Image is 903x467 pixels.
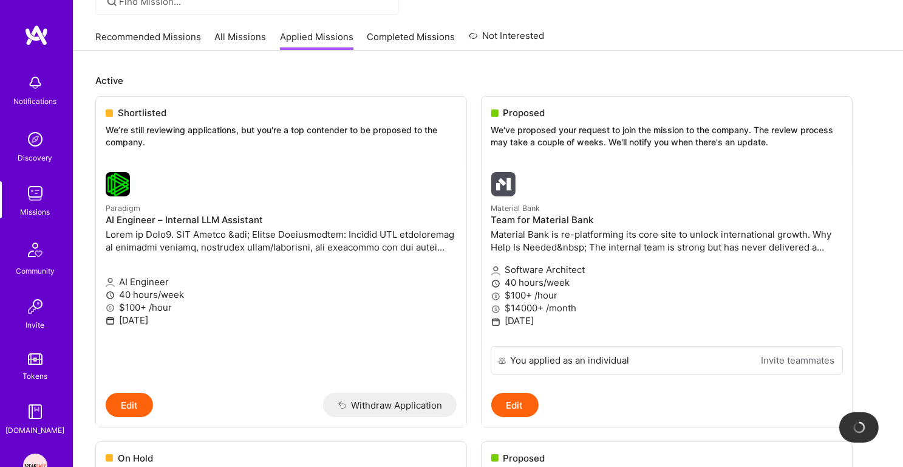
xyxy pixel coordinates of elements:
[511,354,630,367] div: You applied as an individual
[26,319,45,331] div: Invite
[106,303,115,313] i: icon MoneyGray
[491,172,516,196] img: Material Bank company logo
[491,276,842,289] p: 40 hours/week
[469,29,545,50] a: Not Interested
[280,30,353,50] a: Applied Missions
[106,314,457,327] p: [DATE]
[106,316,115,325] i: icon Calendar
[762,354,835,367] a: Invite teammates
[491,393,539,417] button: Edit
[106,215,457,226] h4: AI Engineer – Internal LLM Assistant
[14,95,57,108] div: Notifications
[491,289,842,302] p: $100+ /hour
[215,30,267,50] a: All Missions
[118,452,153,465] span: On Hold
[21,235,50,265] img: Community
[491,263,842,276] p: Software Architect
[106,172,130,196] img: Paradigm company logo
[491,124,842,148] p: We've proposed your request to join the mission to the company. The review process may take a cou...
[23,71,47,95] img: bell
[23,181,47,206] img: teamwork
[323,393,457,417] button: Withdraw Application
[491,204,540,213] small: Material Bank
[106,278,115,287] i: icon Applicant
[851,420,867,435] img: loading
[503,452,545,465] span: Proposed
[106,124,457,148] p: We’re still reviewing applications, but you're a top contender to be proposed to the company.
[95,74,881,87] p: Active
[491,228,842,254] p: Material Bank is re-platforming its core site to unlock international growth. Why Help Is Needed&...
[23,370,48,382] div: Tokens
[503,106,545,119] span: Proposed
[106,288,457,301] p: 40 hours/week
[23,127,47,151] img: discovery
[6,424,65,437] div: [DOMAIN_NAME]
[491,305,500,314] i: icon MoneyGray
[491,317,500,327] i: icon Calendar
[106,275,457,288] p: AI Engineer
[95,30,201,50] a: Recommended Missions
[367,30,455,50] a: Completed Missions
[21,206,50,218] div: Missions
[106,228,457,254] p: Lorem ip Dolo9. SIT Ametco &adi; Elitse Doeiusmodtem: Incidid UTL etdoloremag al enimadmi veniamq...
[491,266,500,275] i: icon Applicant
[106,393,153,417] button: Edit
[106,204,140,213] small: Paradigm
[106,301,457,314] p: $100+ /hour
[491,292,500,301] i: icon MoneyGray
[482,162,852,346] a: Material Bank company logoMaterial BankTeam for Material BankMaterial Bank is re-platforming its ...
[96,162,466,393] a: Paradigm company logoParadigmAI Engineer – Internal LLM AssistantLorem ip Dolo9. SIT Ametco &adi;...
[18,151,53,164] div: Discovery
[118,106,166,119] span: Shortlisted
[491,279,500,288] i: icon Clock
[106,291,115,300] i: icon Clock
[24,24,49,46] img: logo
[491,302,842,314] p: $14000+ /month
[23,400,47,424] img: guide book
[491,314,842,327] p: [DATE]
[28,353,43,365] img: tokens
[16,265,55,277] div: Community
[23,294,47,319] img: Invite
[491,215,842,226] h4: Team for Material Bank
